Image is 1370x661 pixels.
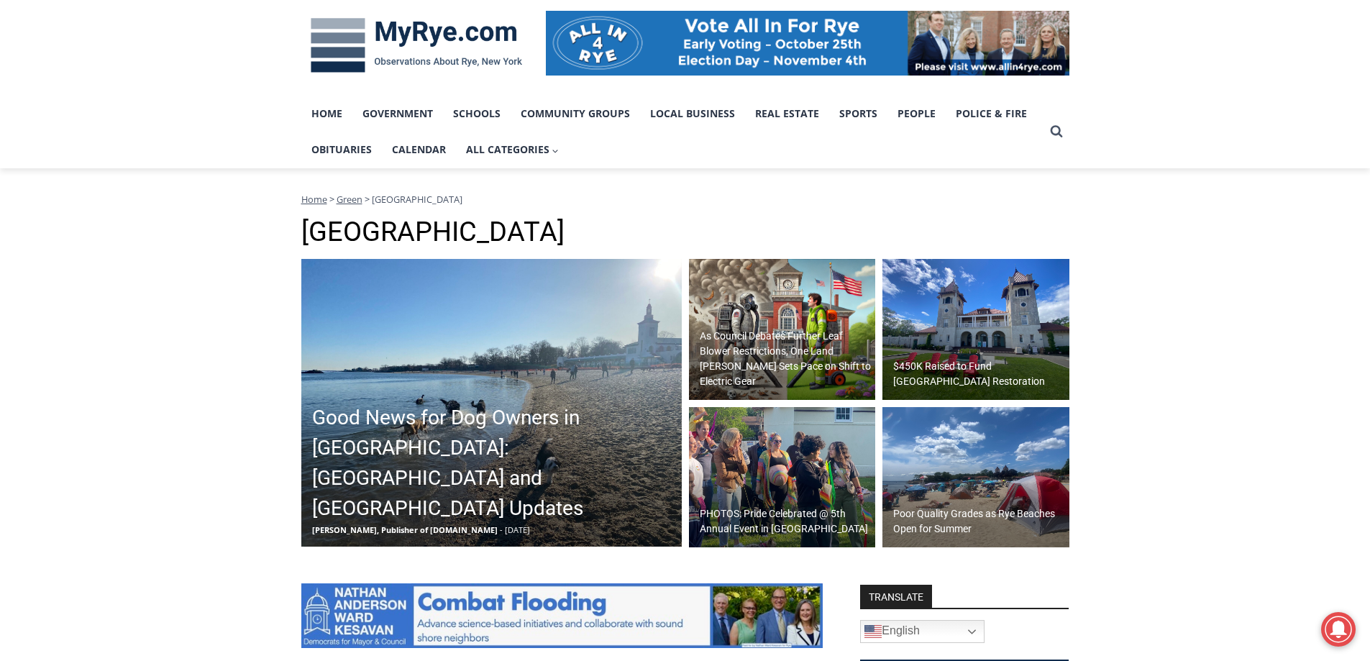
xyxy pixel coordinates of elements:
span: > [329,193,334,206]
a: PHOTOS: Pride Celebrated @ 5th Annual Event in [GEOGRAPHIC_DATA] [689,407,876,548]
h1: [GEOGRAPHIC_DATA] [301,216,1069,249]
img: (PHOTO: The Fifth Annual Pride Month Celebration was held in Rye Town Park on May 31, 2025, organ... [689,407,876,548]
img: (PHOTO: On Wednesday, June 11, 2025 Rye City Council will hold a hearing and possibly a vote on f... [689,259,876,400]
h4: [PERSON_NAME] Read Sanctuary Fall Fest: [DATE] [12,145,184,178]
h2: PHOTOS: Pride Celebrated @ 5th Annual Event in [GEOGRAPHIC_DATA] [700,506,872,537]
a: Government [352,96,443,132]
a: Poor Quality Grades as Rye Beaches Open for Summer [882,407,1069,548]
a: Community Groups [511,96,640,132]
a: Home [301,193,327,206]
a: Sports [829,96,887,132]
a: Police & Fire [946,96,1037,132]
img: Rye Playland Beach with dogs 03-20-2021--1 [301,259,682,547]
div: 2 [150,122,157,136]
span: [DATE] [505,524,530,535]
h2: $450K Raised to Fund [GEOGRAPHIC_DATA] Restoration [893,359,1066,389]
button: View Search Form [1044,119,1069,145]
strong: TRANSLATE [860,585,932,608]
div: Apply Now <> summer and RHS senior internships available [363,1,680,140]
a: Home [301,96,352,132]
span: > [365,193,370,206]
span: Intern @ [DOMAIN_NAME] [376,143,667,175]
a: $450K Raised to Fund [GEOGRAPHIC_DATA] Restoration [882,259,1069,400]
img: MyRye.com [301,8,531,83]
img: en [864,623,882,640]
div: / [160,122,164,136]
a: People [887,96,946,132]
a: Obituaries [301,132,382,168]
span: - [500,524,503,535]
a: Intern @ [DOMAIN_NAME] [346,140,697,179]
h2: As Council Debates Further Leaf Blower Restrictions, One Land [PERSON_NAME] Sets Pace on Shift to... [700,329,872,389]
div: 6 [168,122,174,136]
a: Green [337,193,362,206]
a: [PERSON_NAME] Read Sanctuary Fall Fest: [DATE] [1,143,208,179]
a: As Council Debates Further Leaf Blower Restrictions, One Land [PERSON_NAME] Sets Pace on Shift to... [689,259,876,400]
a: Schools [443,96,511,132]
nav: Primary Navigation [301,96,1044,168]
a: Calendar [382,132,456,168]
a: Local Business [640,96,745,132]
h2: Poor Quality Grades as Rye Beaches Open for Summer [893,506,1066,537]
button: Child menu of All Categories [456,132,570,168]
img: (PHOTO: Rye Town Park's Oakland Beach. File photo.) [882,407,1069,548]
div: Birds of Prey: Falcon and hawk demos [150,42,201,118]
img: (PHOTO: The tower building in Rye Town Park on May 24, 2025. It will benefit from a $450,000 rest... [882,259,1069,400]
a: Real Estate [745,96,829,132]
img: All in for Rye [546,11,1069,76]
a: English [860,620,985,643]
span: [GEOGRAPHIC_DATA] [372,193,462,206]
h2: Good News for Dog Owners in [GEOGRAPHIC_DATA]: [GEOGRAPHIC_DATA] and [GEOGRAPHIC_DATA] Updates [312,403,678,524]
a: Good News for Dog Owners in [GEOGRAPHIC_DATA]: [GEOGRAPHIC_DATA] and [GEOGRAPHIC_DATA] Updates [P... [301,259,682,547]
nav: Breadcrumbs [301,192,1069,206]
span: [PERSON_NAME], Publisher of [DOMAIN_NAME] [312,524,498,535]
